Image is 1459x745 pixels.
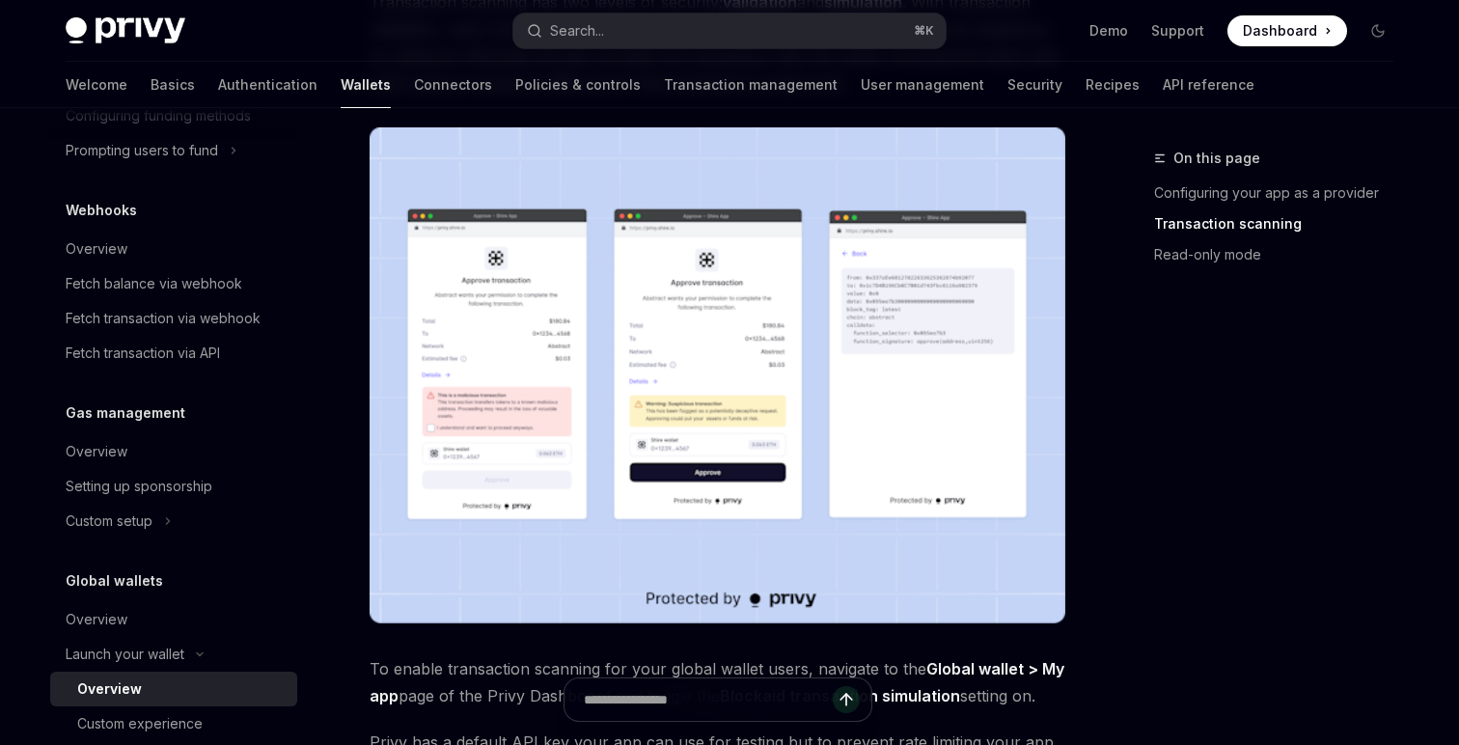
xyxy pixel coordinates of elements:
a: Transaction management [664,62,838,108]
button: Toggle dark mode [1363,15,1393,46]
span: To enable transaction scanning for your global wallet users, navigate to the page of the Privy Da... [370,655,1065,709]
button: Search...⌘K [513,14,946,48]
div: Overview [66,440,127,463]
a: Recipes [1086,62,1140,108]
a: Overview [50,672,297,706]
span: ⌘ K [914,23,934,39]
div: Fetch balance via webhook [66,272,242,295]
button: Custom setup [50,504,297,538]
div: Fetch transaction via webhook [66,307,261,330]
a: Demo [1089,21,1128,41]
div: Prompting users to fund [66,139,218,162]
a: Support [1151,21,1204,41]
a: Read-only mode [1154,239,1409,270]
a: User management [861,62,984,108]
a: Fetch transaction via webhook [50,301,297,336]
div: Custom experience [77,712,203,735]
a: Overview [50,434,297,469]
a: Welcome [66,62,127,108]
h5: Gas management [66,401,185,425]
div: Fetch transaction via API [66,342,220,365]
div: Custom setup [66,510,152,533]
a: Fetch transaction via API [50,336,297,371]
input: Ask a question... [584,678,833,721]
a: Configuring your app as a provider [1154,178,1409,208]
img: Transaction scanning UI [370,127,1065,624]
img: dark logo [66,17,185,44]
h5: Global wallets [66,569,163,593]
div: Launch your wallet [66,643,184,666]
button: Launch your wallet [50,637,297,672]
a: Overview [50,232,297,266]
button: Send message [833,686,860,713]
a: Overview [50,602,297,637]
div: Overview [66,237,127,261]
span: On this page [1173,147,1260,170]
a: Dashboard [1227,15,1347,46]
button: Prompting users to fund [50,133,297,168]
a: API reference [1163,62,1254,108]
a: Setting up sponsorship [50,469,297,504]
a: Fetch balance via webhook [50,266,297,301]
div: Search... [550,19,604,42]
span: Dashboard [1243,21,1317,41]
a: Security [1007,62,1062,108]
a: Transaction scanning [1154,208,1409,239]
h5: Webhooks [66,199,137,222]
a: Basics [151,62,195,108]
div: Overview [66,608,127,631]
div: Setting up sponsorship [66,475,212,498]
a: Wallets [341,62,391,108]
a: Connectors [414,62,492,108]
a: Policies & controls [515,62,641,108]
a: Authentication [218,62,317,108]
div: Overview [77,677,142,701]
a: Custom experience [50,706,297,741]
